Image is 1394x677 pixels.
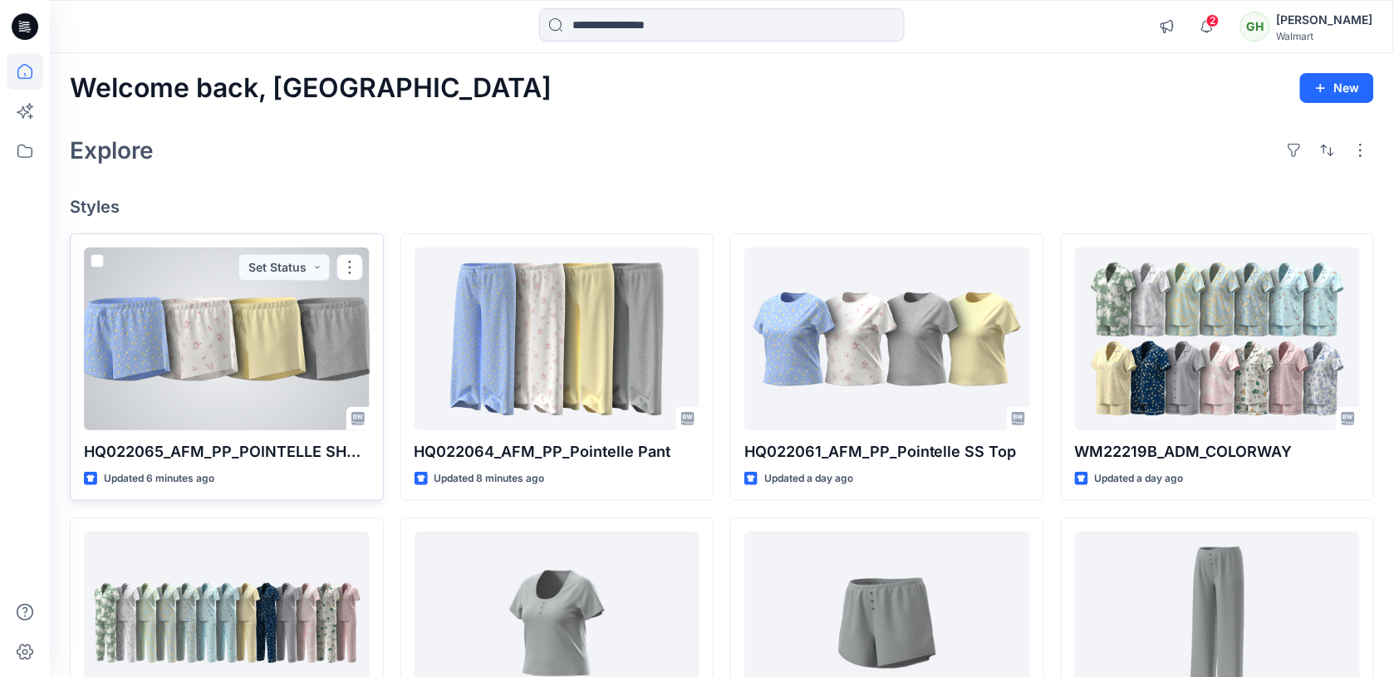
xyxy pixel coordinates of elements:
a: WM22219B_ADM_COLORWAY [1075,248,1361,430]
h2: Welcome back, [GEOGRAPHIC_DATA] [70,73,552,104]
h2: Explore [70,137,154,164]
p: Updated a day ago [1095,470,1184,488]
h4: Styles [70,197,1374,217]
p: Updated 6 minutes ago [104,470,214,488]
div: GH [1240,12,1270,42]
p: Updated 8 minutes ago [434,470,545,488]
button: New [1300,73,1374,103]
span: 2 [1206,14,1220,27]
p: HQ022064_AFM_PP_Pointelle Pant [415,440,700,464]
a: HQ022061_AFM_PP_Pointelle SS Top [744,248,1030,430]
p: HQ022061_AFM_PP_Pointelle SS Top [744,440,1030,464]
div: Walmart [1277,30,1373,42]
div: [PERSON_NAME] [1277,10,1373,30]
a: HQ022064_AFM_PP_Pointelle Pant [415,248,700,430]
a: HQ022065_AFM_PP_POINTELLE SHORT [84,248,370,430]
p: HQ022065_AFM_PP_POINTELLE SHORT [84,440,370,464]
p: WM22219B_ADM_COLORWAY [1075,440,1361,464]
p: Updated a day ago [764,470,853,488]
